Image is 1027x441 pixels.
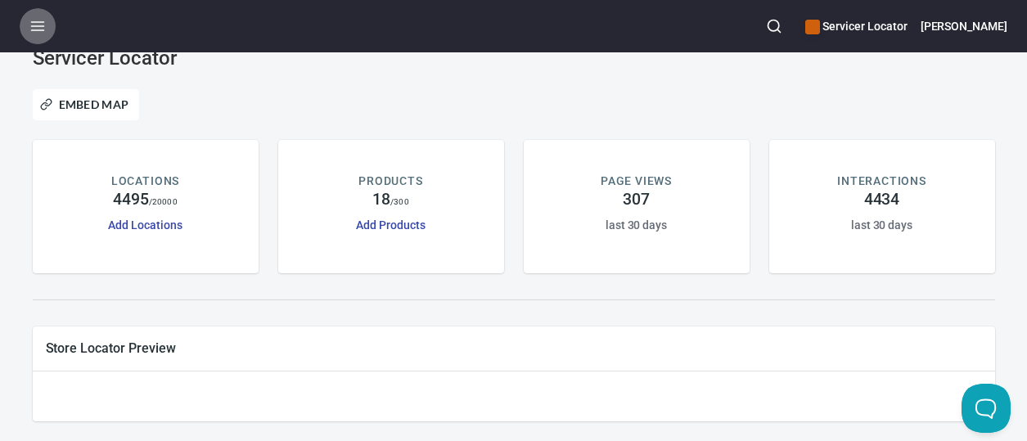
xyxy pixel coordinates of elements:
[837,173,926,190] p: INTERACTIONS
[601,173,672,190] p: PAGE VIEWS
[805,20,820,34] button: color-CE600E
[356,218,425,232] a: Add Products
[962,384,1011,433] iframe: Help Scout Beacon - Open
[623,190,650,209] h4: 307
[805,17,907,35] h6: Servicer Locator
[43,95,129,115] span: Embed Map
[108,218,182,232] a: Add Locations
[756,8,792,44] button: Search
[33,47,340,70] h3: Servicer Locator
[921,17,1007,35] h6: [PERSON_NAME]
[805,8,907,44] div: Manage your apps
[46,340,982,357] span: Store Locator Preview
[372,190,390,209] h4: 18
[390,196,408,208] p: / 300
[111,173,179,190] p: LOCATIONS
[33,89,140,120] button: Embed Map
[921,8,1007,44] button: [PERSON_NAME]
[113,190,149,209] h4: 4495
[358,173,423,190] p: PRODUCTS
[606,216,667,234] h6: last 30 days
[851,216,912,234] h6: last 30 days
[864,190,900,209] h4: 4434
[149,196,178,208] p: / 20000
